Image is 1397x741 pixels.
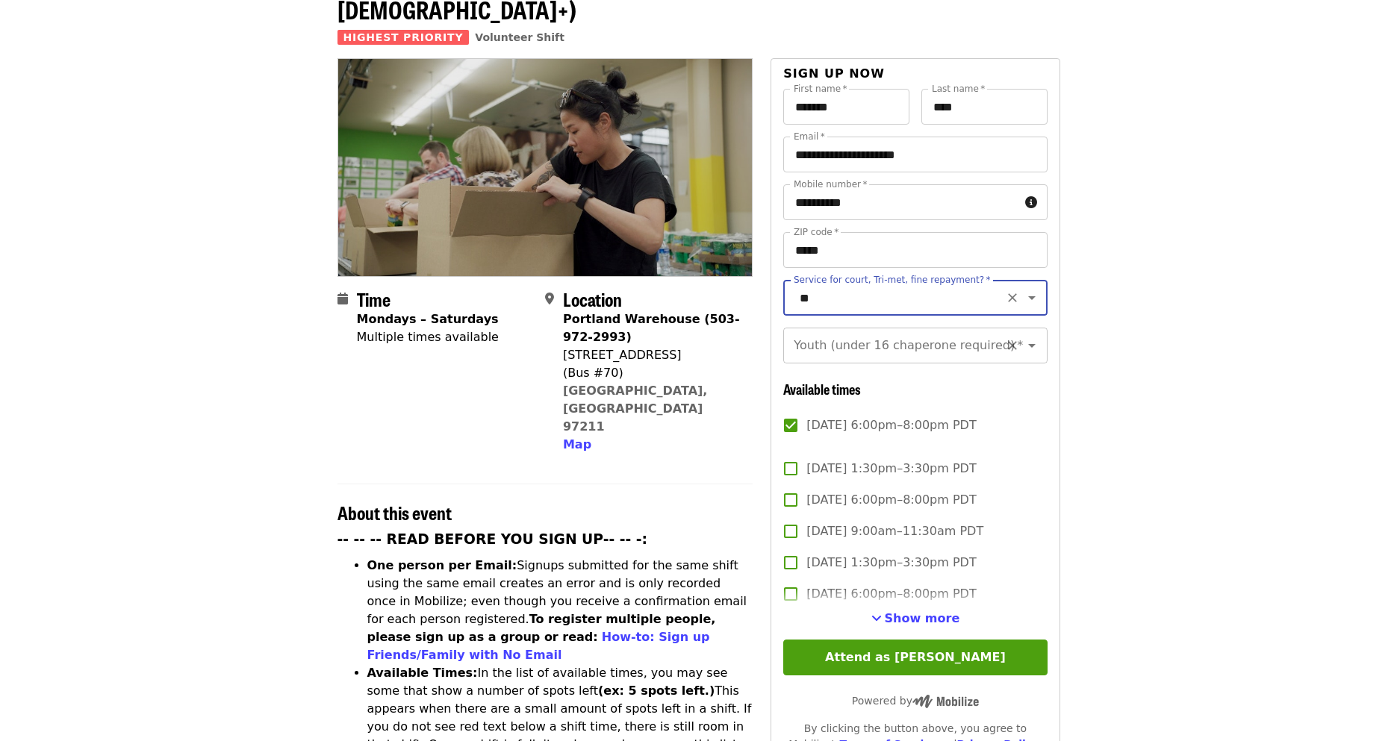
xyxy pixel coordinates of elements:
span: Powered by [852,695,979,707]
span: [DATE] 1:30pm–3:30pm PDT [806,460,976,478]
a: [GEOGRAPHIC_DATA], [GEOGRAPHIC_DATA] 97211 [563,384,708,434]
button: Map [563,436,591,454]
strong: -- -- -- READ BEFORE YOU SIGN UP-- -- -: [337,531,648,547]
span: [DATE] 6:00pm–8:00pm PDT [806,491,976,509]
span: Available times [783,379,861,398]
label: Email [794,132,825,141]
strong: To register multiple people, please sign up as a group or read: [367,612,716,644]
img: Powered by Mobilize [912,695,979,708]
div: Multiple times available [357,328,499,346]
span: [DATE] 6:00pm–8:00pm PDT [806,585,976,603]
span: Map [563,437,591,451]
input: Email [783,137,1047,172]
li: Signups submitted for the same shift using the same email creates an error and is only recorded o... [367,557,753,664]
label: Last name [932,84,985,93]
a: How-to: Sign up Friends/Family with No Email [367,630,710,662]
label: Mobile number [794,180,867,189]
strong: Portland Warehouse (503-972-2993) [563,312,740,344]
label: First name [794,84,847,93]
strong: Available Times: [367,666,478,680]
input: Last name [921,89,1048,125]
strong: Mondays – Saturdays [357,312,499,326]
div: [STREET_ADDRESS] [563,346,741,364]
span: Location [563,286,622,312]
span: About this event [337,499,452,525]
div: (Bus #70) [563,364,741,382]
i: map-marker-alt icon [545,292,554,306]
button: Open [1021,287,1042,308]
span: Highest Priority [337,30,470,45]
a: Volunteer Shift [475,31,564,43]
i: calendar icon [337,292,348,306]
input: ZIP code [783,232,1047,268]
button: Clear [1002,287,1023,308]
button: Open [1021,335,1042,356]
button: Clear [1002,335,1023,356]
span: Show more [885,611,960,625]
span: Sign up now [783,66,885,81]
button: Attend as [PERSON_NAME] [783,640,1047,675]
button: See more timeslots [871,610,960,628]
label: Service for court, Tri-met, fine repayment? [794,275,991,284]
img: Oct/Nov/Dec - Portland: Repack/Sort (age 8+) organized by Oregon Food Bank [338,59,753,275]
span: [DATE] 6:00pm–8:00pm PDT [806,416,976,434]
label: ZIP code [794,228,838,237]
input: Mobile number [783,184,1018,220]
i: circle-info icon [1025,196,1037,210]
strong: (ex: 5 spots left.) [598,684,715,698]
span: [DATE] 9:00am–11:30am PDT [806,522,983,540]
span: [DATE] 1:30pm–3:30pm PDT [806,554,976,572]
strong: One person per Email: [367,558,517,572]
input: First name [783,89,909,125]
span: Time [357,286,391,312]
